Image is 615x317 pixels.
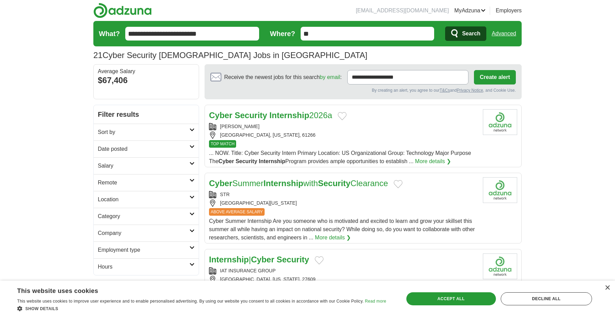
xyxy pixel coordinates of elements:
[209,267,477,274] div: IAT INSURANCE GROUP
[93,49,103,61] span: 21
[94,105,199,124] h2: Filter results
[94,258,199,275] a: Hours
[315,256,324,264] button: Add to favorite jobs
[462,27,480,41] span: Search
[209,200,477,207] div: [GEOGRAPHIC_DATA][US_STATE]
[98,246,189,254] h2: Employment type
[483,109,517,135] img: Company logo
[17,305,386,312] div: Show details
[94,140,199,157] a: Date posted
[406,292,496,305] div: Accept all
[98,195,189,204] h2: Location
[209,179,388,188] a: CyberSummerInternshipwithSecurityClearance
[394,180,403,188] button: Add to favorite jobs
[94,157,199,174] a: Salary
[209,218,475,240] span: Cyber Summer Internship Are you someone who is motivated and excited to learn and grow your skill...
[99,29,120,39] label: What?
[209,111,232,120] strong: Cyber
[98,179,189,187] h2: Remote
[98,69,195,74] div: Average Salary
[209,150,471,164] span: ... NOW. Title: Cyber Security Intern Primary Location: US Organizational Group: Technology Major...
[277,255,309,264] strong: Security
[365,299,386,304] a: Read more, opens a new window
[94,241,199,258] a: Employment type
[25,306,58,311] span: Show details
[209,255,249,264] strong: Internship
[98,145,189,153] h2: Date posted
[492,27,516,41] a: Advanced
[94,225,199,241] a: Company
[235,111,267,120] strong: Security
[209,111,332,120] a: Cyber Security Internship2026a
[496,7,522,15] a: Employers
[315,234,351,242] a: More details ❯
[209,132,477,139] div: [GEOGRAPHIC_DATA], [US_STATE], 61266
[501,292,592,305] div: Decline all
[94,208,199,225] a: Category
[209,191,477,198] div: STR
[94,191,199,208] a: Location
[209,140,236,148] span: TOP MATCH
[445,26,486,41] button: Search
[98,162,189,170] h2: Salary
[318,179,350,188] strong: Security
[483,253,517,279] img: Company logo
[93,50,367,60] h1: Cyber Security [DEMOGRAPHIC_DATA] Jobs in [GEOGRAPHIC_DATA]
[17,299,364,304] span: This website uses cookies to improve user experience and to enable personalised advertising. By u...
[338,112,347,120] button: Add to favorite jobs
[209,179,232,188] strong: Cyber
[356,7,449,15] li: [EMAIL_ADDRESS][DOMAIN_NAME]
[457,88,483,93] a: Privacy Notice
[269,111,309,120] strong: Internship
[605,285,610,291] div: Close
[94,124,199,140] a: Sort by
[320,74,340,80] a: by email
[474,70,516,84] button: Create alert
[17,285,369,295] div: This website uses cookies
[209,208,265,216] span: ABOVE AVERAGE SALARY
[93,3,152,18] img: Adzuna logo
[415,157,451,166] a: More details ❯
[219,158,234,164] strong: Cyber
[259,158,285,164] strong: Internship
[270,29,295,39] label: Where?
[483,177,517,203] img: Company logo
[224,73,341,81] span: Receive the newest jobs for this search :
[98,212,189,220] h2: Category
[98,229,189,237] h2: Company
[209,255,309,264] a: Internship|Cyber Security
[235,158,257,164] strong: Security
[98,74,195,87] div: $67,406
[98,128,189,136] h2: Sort by
[209,276,477,283] div: [GEOGRAPHIC_DATA], [US_STATE], 27609
[98,263,189,271] h2: Hours
[264,179,303,188] strong: Internship
[251,255,274,264] strong: Cyber
[440,88,450,93] a: T&Cs
[454,7,486,15] a: MyAdzuna
[94,174,199,191] a: Remote
[210,87,516,93] div: By creating an alert, you agree to our and , and Cookie Use.
[209,123,477,130] div: [PERSON_NAME]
